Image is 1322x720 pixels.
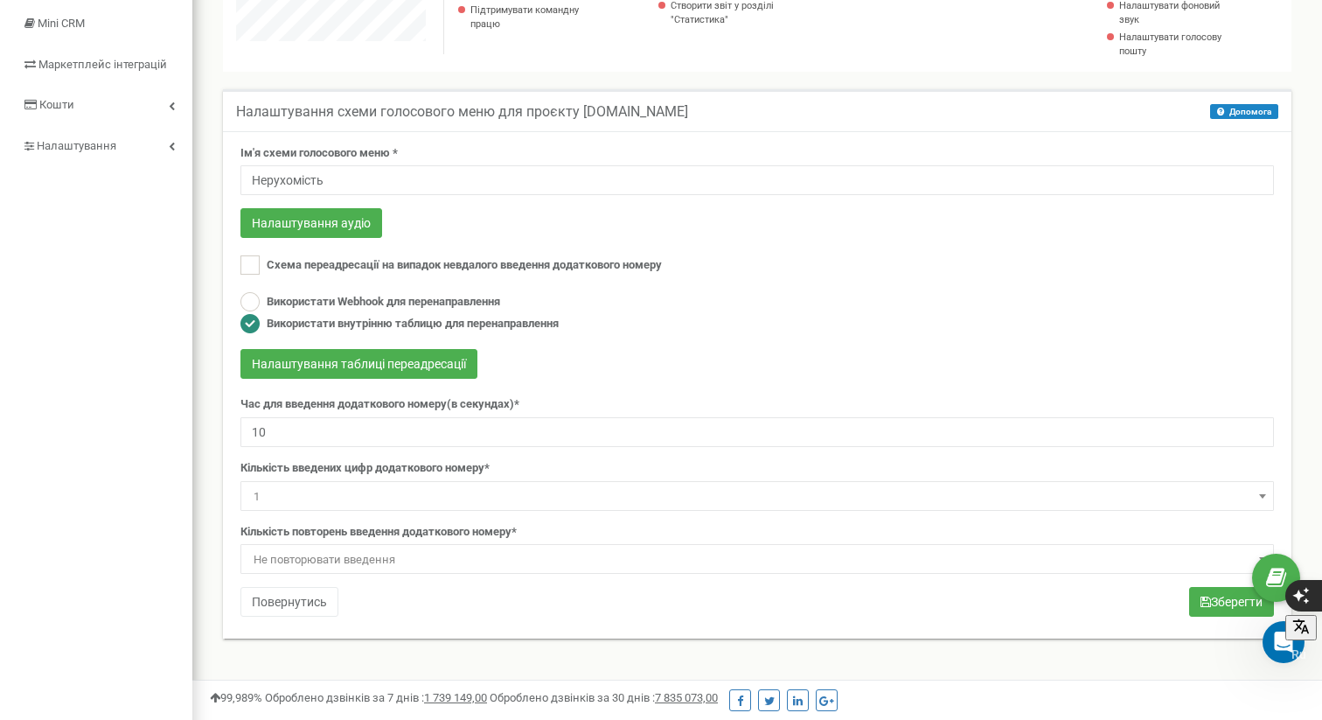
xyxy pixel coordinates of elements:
span: Налаштування [37,139,116,152]
span: Кошти [39,98,74,111]
h5: Налаштування схеми голосового меню для проєкту [DOMAIN_NAME] [236,104,688,120]
button: Допомога [1210,104,1278,119]
span: Схема переадресації на випадок невдалого введення додаткового номеру [267,258,662,271]
u: 1 739 149,00 [424,691,487,704]
span: Не повторювати введення [240,544,1274,574]
label: Час для введення додаткового номеру(в секундах)* [240,396,519,413]
label: Кількість повторень введення додаткового номеру* [240,524,517,541]
span: 1 [240,481,1274,511]
iframe: Intercom live chat [1263,621,1305,663]
label: Використати Webhook для перенаправлення [267,294,500,311]
label: Кількість введених цифр додаткового номеру* [240,460,490,477]
span: Оброблено дзвінків за 30 днів : [490,691,718,704]
span: 99,989% [210,691,262,704]
span: Не повторювати введення [247,548,1268,572]
label: Використати внутрінню таблицю для перенаправлення [267,316,559,332]
a: Налаштувати голосову пошту [1119,31,1224,58]
span: 1 [247,485,1268,509]
label: Ім'я схеми голосового меню * [240,145,398,162]
button: Зберегти [1189,587,1274,617]
button: Повернутись [240,587,338,617]
button: Налаштування аудіо [240,208,382,238]
span: Маркетплейс інтеграцій [38,58,167,71]
u: 7 835 073,00 [655,691,718,704]
span: Mini CRM [38,17,85,30]
span: Оброблено дзвінків за 7 днів : [265,691,487,704]
p: Підтримувати командну працю [470,3,598,31]
button: Налаштування таблиці переадресації [240,349,477,379]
